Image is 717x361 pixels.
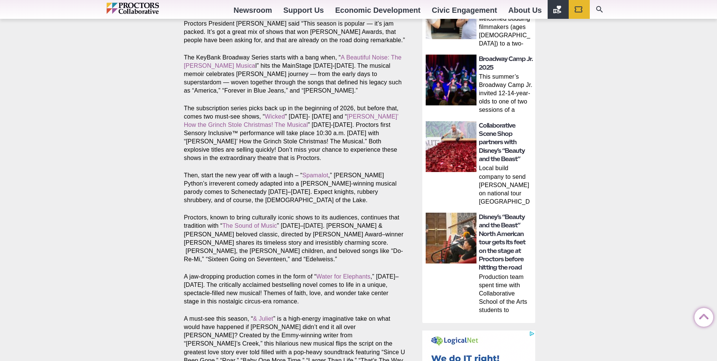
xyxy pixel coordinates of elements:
[479,213,525,271] a: Disney’s “Beauty and the Beast” North American tour gets its feet on the stage at Proctors before...
[184,273,405,306] p: A jaw-dropping production comes in the form of “ ,” [DATE]–[DATE]. The critically acclaimed bests...
[426,55,476,105] img: thumbnail: Broadway Camp Jr. 2025
[316,273,370,280] a: Water for Elephants
[184,113,399,128] a: [PERSON_NAME]’ How the Grinch Stole Christmas! The Musical
[222,222,277,229] a: The Sound of Music
[479,273,533,316] p: Production team spent time with Collaborative School of the Arts students to demonstrate what it ...
[479,6,533,49] p: Reel Adventures welcomed budding filmmakers (ages [DEMOGRAPHIC_DATA]) to a two-week, hands-on jou...
[302,172,328,178] a: Spamalot
[265,113,285,120] a: Wicked
[253,315,273,322] a: & Juliet
[184,171,405,204] p: Then, start the new year off with a laugh – “ ,” [PERSON_NAME] Python’s irreverent comedy adapted...
[479,55,533,71] a: Broadway Camp Jr. 2025
[184,53,405,95] p: The KeyBank Broadway Series starts with a bang when, “ l” hits the MainStage [DATE]-[DATE]. The m...
[184,104,405,163] p: The subscription series picks back up in the beginning of 2026, but before that, comes two must-s...
[426,213,476,264] img: thumbnail: Disney’s “Beauty and the Beast” North American tour gets its feet on the stage at Proc...
[184,213,405,263] p: Proctors, known to bring culturally iconic shows to its audiences, continues that tradition with ...
[107,3,191,14] img: Proctors logo
[479,122,525,163] a: Collaborative Scene Shop partners with Disney’s “Beauty and the Beast”
[694,308,709,323] a: Back to Top
[479,73,533,116] p: This summer’s Broadway Camp Jr. invited 12-14-year-olds to one of two sessions of a vibrant one‑w...
[479,164,533,207] p: Local build company to send [PERSON_NAME] on national tour [GEOGRAPHIC_DATA]— The Collaborative S...
[426,121,476,172] img: thumbnail: Collaborative Scene Shop partners with Disney’s “Beauty and the Beast”
[184,20,405,44] p: Proctors President [PERSON_NAME] said “This season is popular — it’s jam packed. It’s got a great...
